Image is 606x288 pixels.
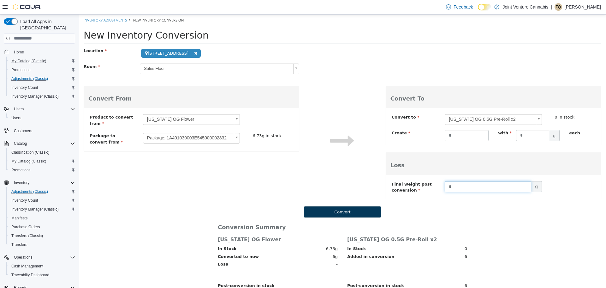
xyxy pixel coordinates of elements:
[9,114,24,122] a: Users
[470,115,481,126] span: g
[313,116,331,121] span: Create
[386,268,388,274] span: 6
[268,231,287,237] label: In Stock
[9,241,30,248] a: Transfers
[5,3,48,8] a: Inventory Adjustments
[9,114,75,122] span: Users
[312,148,518,154] h3: Loss
[268,239,316,245] label: Added in conversion
[11,48,75,56] span: Home
[11,264,43,269] span: Cash Management
[268,268,325,274] label: Post-conversion in stock
[502,3,548,11] p: Joint Venture Cannabis
[64,100,161,110] a: [US_STATE] OG Flower
[14,107,24,112] span: Users
[6,271,78,279] button: Traceabilty Dashboard
[11,67,31,72] span: Promotions
[139,231,157,237] label: In Stock
[9,271,75,279] span: Traceabilty Dashboard
[11,189,48,194] span: Adjustments (Classic)
[11,224,40,230] span: Purchase Orders
[9,188,75,195] span: Adjustments (Classic)
[443,1,475,13] a: Feedback
[9,232,75,240] span: Transfers (Classic)
[54,3,105,8] span: New Inventory Conversion
[11,105,75,113] span: Users
[9,214,30,222] a: Manifests
[312,81,518,87] h3: Convert To
[11,140,29,147] button: Catalog
[476,100,513,106] div: 0 in stock
[6,262,78,271] button: Cash Management
[11,216,27,221] span: Manifests
[6,83,78,92] button: Inventory Count
[366,100,454,110] span: [US_STATE] OG 0.5G Pre-Roll x2
[5,15,130,26] span: New Inventory Conversion
[9,197,75,204] span: Inventory Count
[225,192,302,203] button: Convert
[11,150,50,155] span: Classification (Classic)
[366,100,463,110] a: [US_STATE] OG 0.5G Pre-Roll x2
[139,222,259,228] h4: [US_STATE] OG Flower
[6,65,78,74] button: Promotions
[14,50,24,55] span: Home
[9,57,49,65] a: My Catalog (Classic)
[9,271,52,279] a: Traceabilty Dashboard
[253,239,259,245] span: 6g
[11,119,44,130] span: Package to convert from
[11,273,49,278] span: Traceabilty Dashboard
[9,57,75,65] span: My Catalog (Classic)
[139,247,149,253] label: Loss
[6,187,78,196] button: Adjustments (Classic)
[9,93,75,100] span: Inventory Manager (Classic)
[6,166,78,175] button: Promotions
[174,118,211,125] div: 6.73g in stock
[11,85,38,90] span: Inventory Count
[9,66,33,74] a: Promotions
[478,4,491,10] input: Dark Mode
[9,75,75,83] span: Adjustments (Classic)
[11,198,38,203] span: Inventory Count
[386,231,388,237] span: 0
[62,34,122,43] span: [STREET_ADDRESS]
[1,47,78,57] button: Home
[9,149,52,156] a: Classification (Classic)
[11,58,46,64] span: My Catalog (Classic)
[5,50,21,54] span: Room
[61,49,212,59] span: Sales Floor
[64,118,161,129] a: Package: 1A401030003E545000002832
[1,126,78,135] button: Customers
[11,179,75,187] span: Inventory
[6,157,78,166] button: My Catalog (Classic)
[313,100,341,105] span: Convert to
[5,34,28,39] span: Location
[1,178,78,187] button: Inventory
[454,4,473,10] span: Feedback
[11,159,46,164] span: My Catalog (Classic)
[247,231,259,237] span: 6.73g
[6,214,78,223] button: Manifests
[9,157,49,165] a: My Catalog (Classic)
[11,127,75,135] span: Customers
[419,116,433,121] span: with
[14,180,29,185] span: Inventory
[11,127,35,135] a: Customers
[1,139,78,148] button: Catalog
[9,223,43,231] a: Purchase Orders
[9,75,50,83] a: Adjustments (Classic)
[11,168,31,173] span: Promotions
[9,84,75,91] span: Inventory Count
[13,4,41,10] img: Cova
[18,18,75,31] span: Load All Apps in [GEOGRAPHIC_DATA]
[11,48,27,56] a: Home
[9,66,75,74] span: Promotions
[11,242,27,247] span: Transfers
[9,232,45,240] a: Transfers (Classic)
[139,210,259,216] h3: Conversion Summary
[490,116,501,121] span: each
[6,57,78,65] button: My Catalog (Classic)
[11,254,75,261] span: Operations
[14,128,32,133] span: Customers
[139,268,196,274] label: Post-conversion in stock
[9,81,216,87] h3: Convert From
